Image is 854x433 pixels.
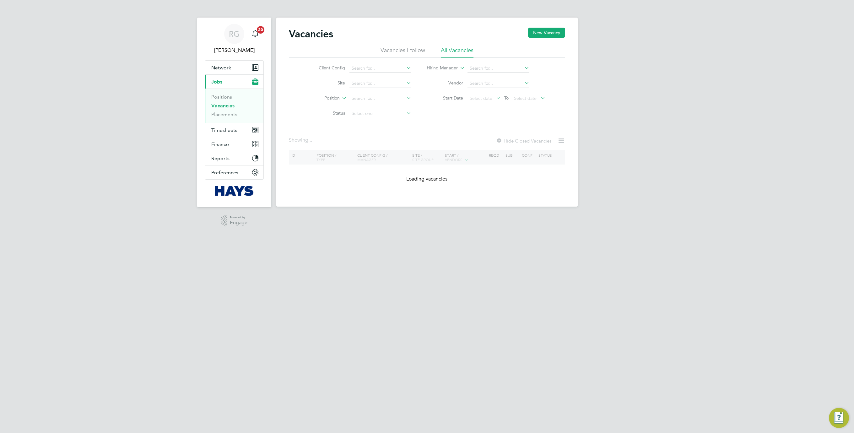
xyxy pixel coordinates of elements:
[304,95,340,101] label: Position
[349,79,411,88] input: Search for...
[514,95,537,101] span: Select date
[349,64,411,73] input: Search for...
[470,95,492,101] span: Select date
[205,61,263,74] button: Network
[211,127,237,133] span: Timesheets
[468,79,529,88] input: Search for...
[211,141,229,147] span: Finance
[230,220,247,225] span: Engage
[496,138,551,144] label: Hide Closed Vacancies
[211,155,230,161] span: Reports
[289,137,313,143] div: Showing
[205,46,264,54] span: Richard Gill
[468,64,529,73] input: Search for...
[528,28,565,38] button: New Vacancy
[309,80,345,86] label: Site
[205,186,264,196] a: Go to home page
[205,89,263,123] div: Jobs
[349,109,411,118] input: Select one
[205,123,263,137] button: Timesheets
[257,26,264,34] span: 20
[230,215,247,220] span: Powered by
[205,137,263,151] button: Finance
[211,65,231,71] span: Network
[211,170,238,176] span: Preferences
[211,103,235,109] a: Vacancies
[427,80,463,86] label: Vendor
[308,137,312,143] span: ...
[205,151,263,165] button: Reports
[205,24,264,54] a: RG[PERSON_NAME]
[211,94,232,100] a: Positions
[441,46,473,58] li: All Vacancies
[422,65,458,71] label: Hiring Manager
[381,46,425,58] li: Vacancies I follow
[427,95,463,101] label: Start Date
[221,215,248,227] a: Powered byEngage
[309,110,345,116] label: Status
[309,65,345,71] label: Client Config
[205,75,263,89] button: Jobs
[289,28,333,40] h2: Vacancies
[215,186,254,196] img: hays-logo-retina.png
[829,408,849,428] button: Engage Resource Center
[229,30,240,38] span: RG
[249,24,262,44] a: 20
[197,18,271,207] nav: Main navigation
[349,94,411,103] input: Search for...
[502,94,511,102] span: To
[211,79,222,85] span: Jobs
[205,165,263,179] button: Preferences
[211,111,237,117] a: Placements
